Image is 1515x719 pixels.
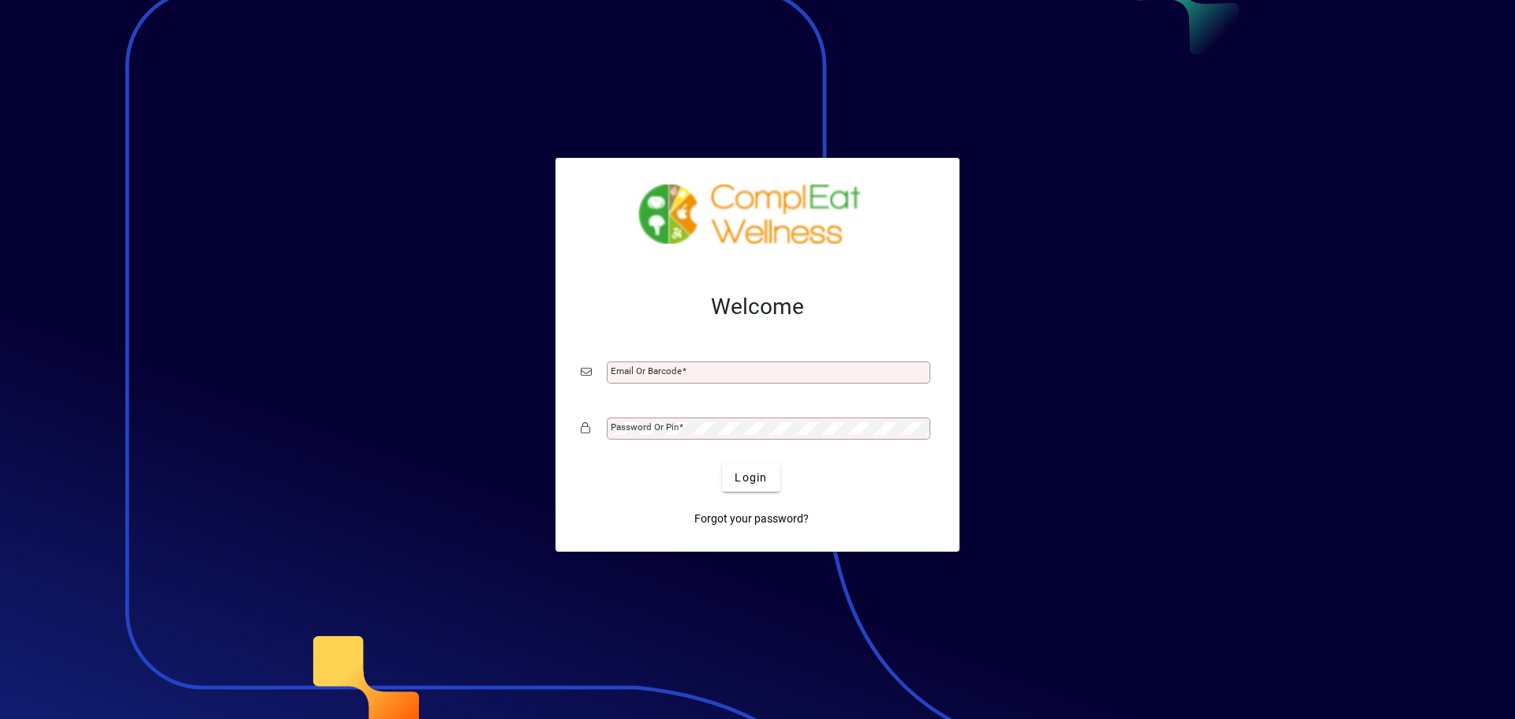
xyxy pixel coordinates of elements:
[722,463,780,492] button: Login
[735,470,767,486] span: Login
[694,511,809,527] span: Forgot your password?
[611,365,682,376] mat-label: Email or Barcode
[611,421,679,433] mat-label: Password or Pin
[688,504,815,533] a: Forgot your password?
[581,294,934,320] h2: Welcome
